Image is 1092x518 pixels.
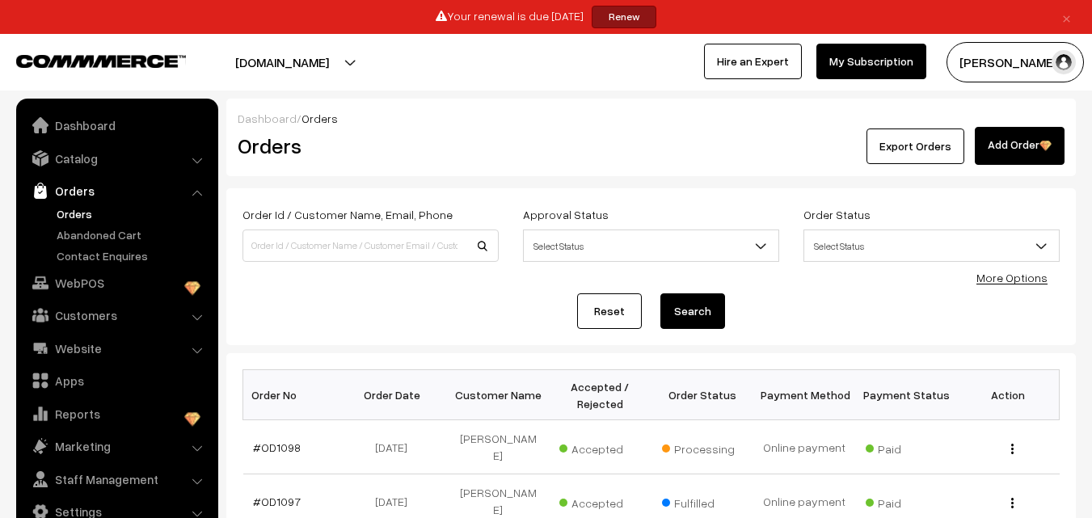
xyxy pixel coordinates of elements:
a: Hire an Expert [704,44,802,79]
span: Accepted [559,491,640,512]
span: Select Status [523,230,779,262]
span: Select Status [803,230,1060,262]
a: Reports [20,399,213,428]
h2: Orders [238,133,497,158]
label: Order Status [803,206,871,223]
a: More Options [976,271,1048,284]
button: Export Orders [866,128,964,164]
th: Payment Method [753,370,855,420]
a: Add Order [975,127,1065,165]
a: Abandoned Cart [53,226,213,243]
div: / [238,110,1065,127]
img: COMMMERCE [16,55,186,67]
a: Reset [577,293,642,329]
span: Orders [301,112,338,125]
th: Customer Name [447,370,549,420]
span: Select Status [804,232,1059,260]
a: COMMMERCE [16,50,158,69]
th: Order Status [651,370,753,420]
button: [DOMAIN_NAME] [179,42,386,82]
span: Paid [866,436,947,457]
span: Fulfilled [662,491,743,512]
a: #OD1097 [253,495,301,508]
button: Search [660,293,725,329]
a: #OD1098 [253,440,301,454]
span: Paid [866,491,947,512]
span: Processing [662,436,743,457]
span: Select Status [524,232,778,260]
input: Order Id / Customer Name / Customer Email / Customer Phone [242,230,499,262]
th: Action [957,370,1059,420]
a: Catalog [20,144,213,173]
label: Order Id / Customer Name, Email, Phone [242,206,453,223]
th: Payment Status [855,370,957,420]
button: [PERSON_NAME] [947,42,1084,82]
img: Menu [1011,444,1014,454]
a: Staff Management [20,465,213,494]
a: Marketing [20,432,213,461]
a: Orders [20,176,213,205]
a: Website [20,334,213,363]
a: Renew [592,6,656,28]
th: Order No [243,370,345,420]
div: Your renewal is due [DATE] [6,6,1086,28]
a: Dashboard [20,111,213,140]
a: Apps [20,366,213,395]
td: [PERSON_NAME] [447,420,549,474]
a: Dashboard [238,112,297,125]
td: [DATE] [345,420,447,474]
a: Orders [53,205,213,222]
a: Contact Enquires [53,247,213,264]
th: Order Date [345,370,447,420]
img: user [1052,50,1076,74]
a: Customers [20,301,213,330]
a: WebPOS [20,268,213,297]
span: Accepted [559,436,640,457]
a: My Subscription [816,44,926,79]
label: Approval Status [523,206,609,223]
th: Accepted / Rejected [549,370,651,420]
td: Online payment [753,420,855,474]
a: × [1056,7,1077,27]
img: Menu [1011,498,1014,508]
